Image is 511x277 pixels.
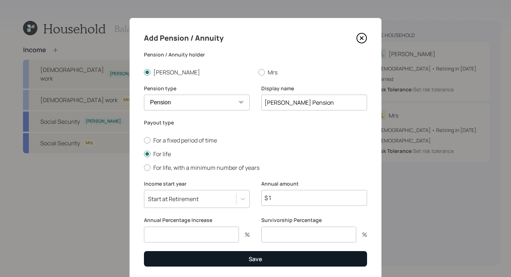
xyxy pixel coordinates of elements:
[258,68,367,76] label: Mrs
[144,32,223,44] h4: Add Pension / Annuity
[261,85,367,92] label: Display name
[144,136,367,144] label: For a fixed period of time
[261,217,367,224] label: Survivorship Percentage
[144,150,367,158] label: For life
[144,119,367,126] label: Payout type
[144,85,250,92] label: Pension type
[356,232,367,237] div: %
[144,68,253,76] label: [PERSON_NAME]
[144,180,250,187] label: Income start year
[249,255,262,263] div: Save
[239,232,250,237] div: %
[144,251,367,267] button: Save
[261,180,367,187] label: Annual amount
[148,195,199,203] div: Start at Retirement
[144,217,250,224] label: Annual Percentage Increase
[144,164,367,172] label: For life, with a minimum number of years
[144,51,367,58] label: Pension / Annuity holder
